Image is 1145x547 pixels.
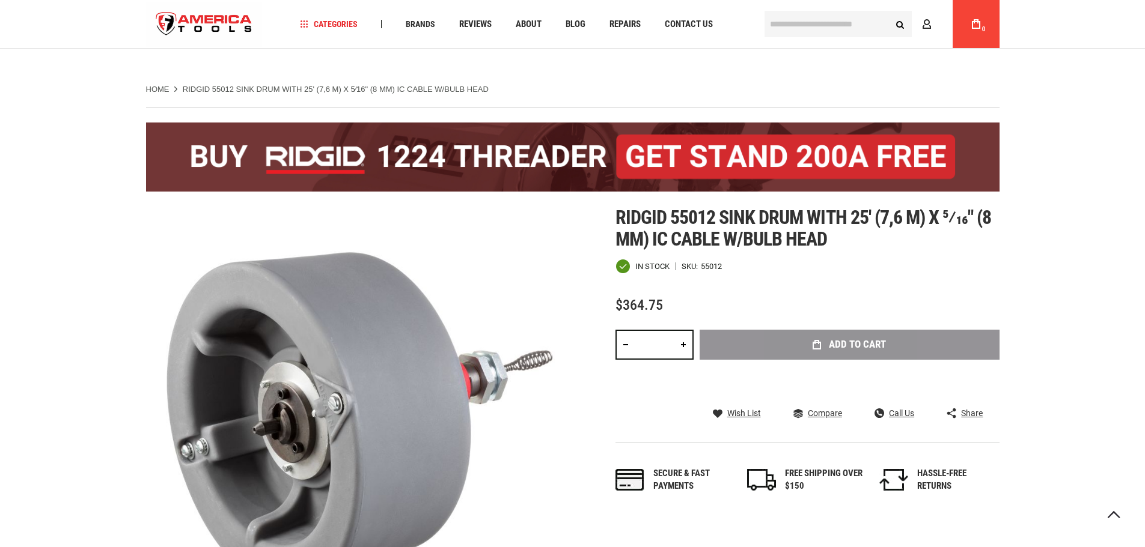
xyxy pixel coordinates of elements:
div: 55012 [701,262,722,270]
a: Compare [793,408,842,419]
span: Blog [566,20,585,29]
a: Categories [295,16,363,32]
span: Brands [406,20,435,28]
a: About [510,16,547,32]
img: returns [879,469,908,491]
span: 0 [982,26,986,32]
button: Search [889,13,912,35]
span: Ridgid 55012 sink drum with 25' (7,6 m) x 5⁄16" (8 mm) ic cable w/bulb head [615,206,992,250]
span: In stock [635,262,670,270]
a: Call Us [875,408,914,419]
span: Reviews [459,20,492,29]
div: Secure & fast payments [653,467,731,493]
a: Blog [560,16,591,32]
span: Categories [300,20,358,28]
strong: SKU [682,262,701,270]
div: FREE SHIPPING OVER $150 [785,467,863,493]
img: America Tools [146,2,263,47]
span: Compare [808,409,842,417]
a: Wish List [713,408,761,419]
span: Call Us [889,409,914,417]
div: HASSLE-FREE RETURNS [917,467,995,493]
span: $364.75 [615,297,663,313]
strong: RIDGID 55012 SINK DRUM WITH 25' (7,6 M) X 5⁄16" (8 MM) IC CABLE W/BULB HEAD [183,85,489,94]
span: Share [961,409,983,417]
span: Contact Us [665,20,713,29]
span: Wish List [727,409,761,417]
div: Availability [615,259,670,274]
a: Repairs [604,16,646,32]
span: About [516,20,542,29]
span: Repairs [609,20,641,29]
a: Contact Us [659,16,718,32]
a: store logo [146,2,263,47]
a: Reviews [454,16,497,32]
img: payments [615,469,644,491]
a: Home [146,84,169,95]
a: Brands [400,16,441,32]
img: BOGO: Buy the RIDGID® 1224 Threader (26092), get the 92467 200A Stand FREE! [146,122,1000,192]
img: shipping [747,469,776,491]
